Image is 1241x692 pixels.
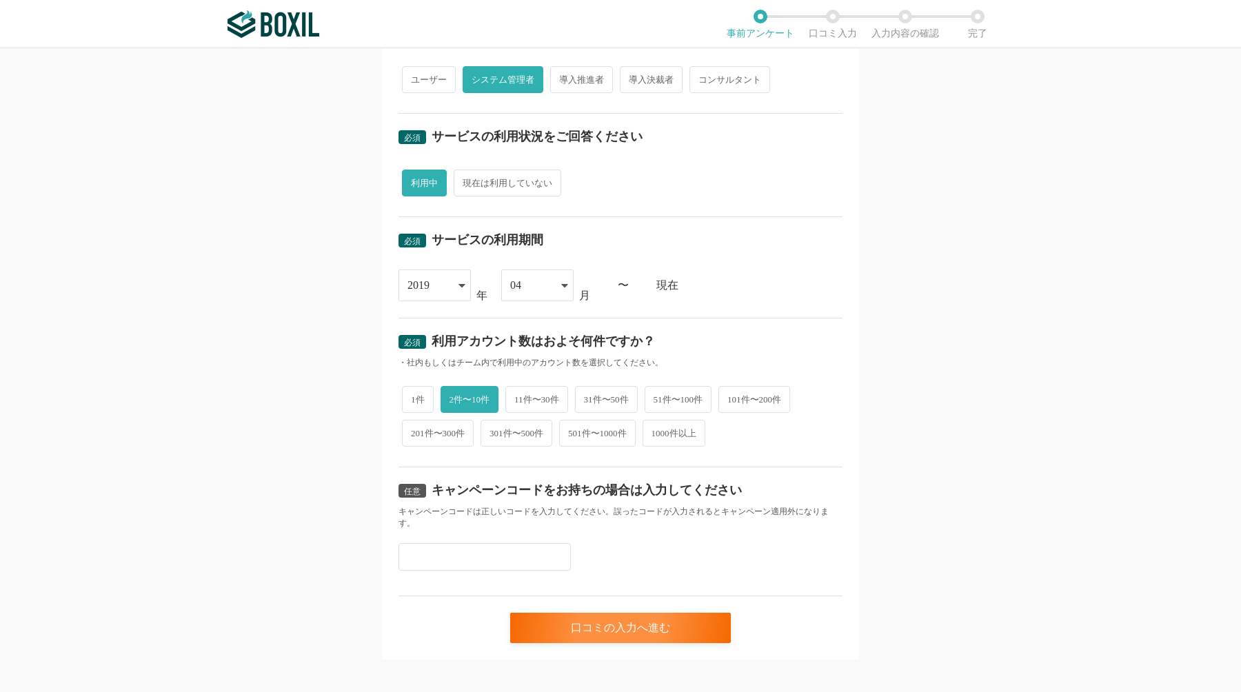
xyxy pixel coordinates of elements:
span: コンサルタント [689,66,770,93]
div: サービスの利用期間 [432,234,543,246]
div: キャンペーンコードをお持ちの場合は入力してください [432,484,742,496]
div: サービスの利用状況をご回答ください [432,130,643,143]
span: 1件 [402,386,434,413]
span: 必須 [404,236,421,246]
span: 1000件以上 [643,420,705,447]
span: 201件〜300件 [402,420,474,447]
span: 301件〜500件 [481,420,552,447]
span: 任意 [404,487,421,496]
img: ボクシルSaaS_ロゴ [228,10,319,38]
li: 口コミ入力 [796,10,869,39]
span: 導入推進者 [550,66,613,93]
div: 2019 [407,270,430,301]
span: 11件〜30件 [505,386,568,413]
span: 現在は利用していない [454,170,561,196]
span: システム管理者 [463,66,543,93]
div: 月 [579,290,590,301]
li: 事前アンケート [724,10,796,39]
span: 利用中 [402,170,447,196]
span: 51件〜100件 [645,386,712,413]
span: 501件〜1000件 [559,420,636,447]
span: 2件〜10件 [441,386,499,413]
div: 現在 [656,280,843,291]
span: 必須 [404,133,421,143]
div: 04 [510,270,521,301]
div: ・社内もしくはチーム内で利用中のアカウント数を選択してください。 [398,357,843,369]
span: ユーザー [402,66,456,93]
span: 導入決裁者 [620,66,683,93]
div: 〜 [618,280,629,291]
li: 入力内容の確認 [869,10,941,39]
div: 口コミの入力へ進む [510,613,731,643]
div: 年 [476,290,487,301]
div: 利用アカウント数はおよそ何件ですか？ [432,335,655,347]
span: 必須 [404,338,421,347]
li: 完了 [941,10,1013,39]
span: 101件〜200件 [718,386,790,413]
div: キャンペーンコードは正しいコードを入力してください。誤ったコードが入力されるとキャンペーン適用外になります。 [398,506,843,529]
span: 31件〜50件 [575,386,638,413]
